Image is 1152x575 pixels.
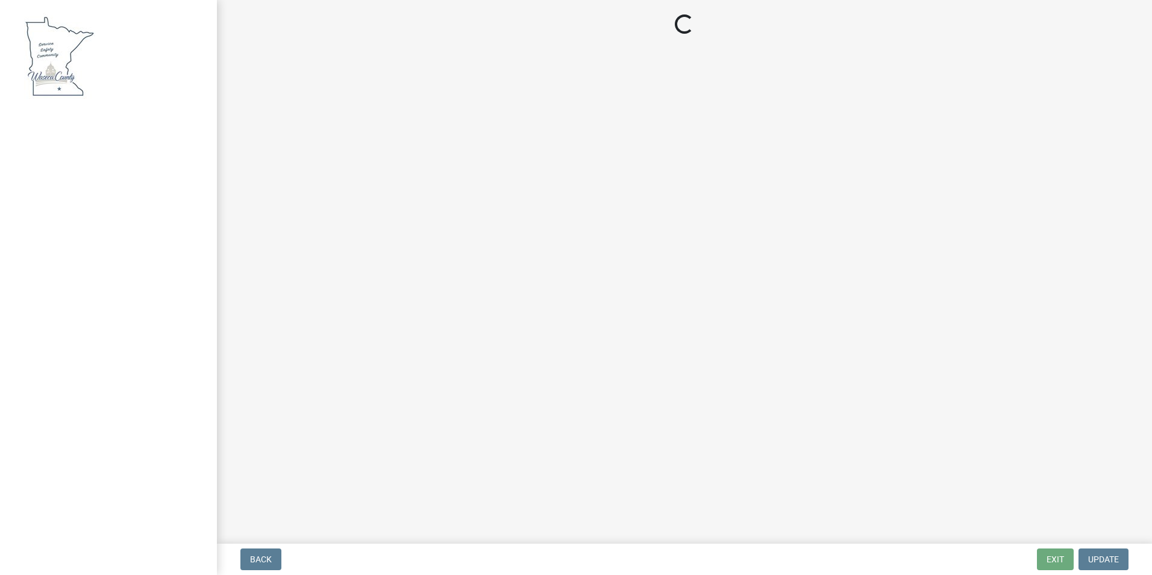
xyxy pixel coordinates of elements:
button: Exit [1037,548,1074,570]
span: Update [1088,555,1119,564]
button: Back [240,548,281,570]
img: Waseca County, Minnesota [24,13,95,99]
button: Update [1078,548,1129,570]
span: Back [250,555,272,564]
